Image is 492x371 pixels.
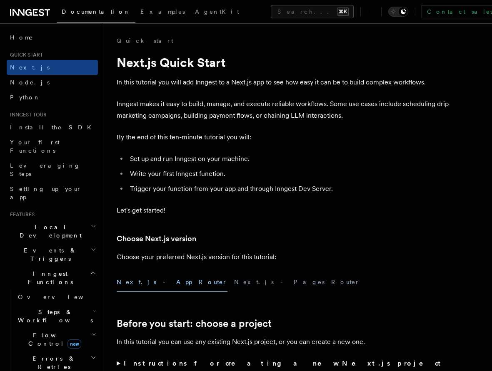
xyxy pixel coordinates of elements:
span: Flow Control [15,331,92,348]
button: Inngest Functions [7,266,98,289]
span: Errors & Retries [15,354,90,371]
a: AgentKit [190,2,244,22]
span: Next.js [10,64,50,71]
strong: Instructions for creating a new Next.js project [124,359,444,367]
span: Python [10,94,40,101]
a: Your first Functions [7,135,98,158]
span: Overview [18,294,104,300]
span: AgentKit [195,8,239,15]
span: Examples [140,8,185,15]
a: Python [7,90,98,105]
button: Next.js - Pages Router [234,273,360,292]
a: Before you start: choose a project [117,318,272,329]
h1: Next.js Quick Start [117,55,450,70]
li: Set up and run Inngest on your machine. [127,153,450,165]
a: Node.js [7,75,98,90]
a: Overview [15,289,98,304]
span: Inngest tour [7,111,47,118]
span: Home [10,33,33,42]
button: Search...⌘K [271,5,354,18]
button: Toggle dark mode [388,7,408,17]
li: Write your first Inngest function. [127,168,450,180]
a: Setting up your app [7,181,98,205]
p: By the end of this ten-minute tutorial you will: [117,131,450,143]
a: Leveraging Steps [7,158,98,181]
span: new [67,339,81,349]
span: Your first Functions [10,139,60,154]
button: Events & Triggers [7,243,98,266]
span: Local Development [7,223,91,240]
span: Setting up your app [10,185,82,200]
a: Choose Next.js version [117,233,196,245]
span: Install the SDK [10,124,96,131]
a: Next.js [7,60,98,75]
button: Flow Controlnew [15,328,98,351]
p: In this tutorial you will add Inngest to a Next.js app to see how easy it can be to build complex... [117,77,450,88]
a: Documentation [57,2,135,23]
button: Steps & Workflows [15,304,98,328]
span: Documentation [62,8,130,15]
summary: Instructions for creating a new Next.js project [117,358,450,369]
p: In this tutorial you can use any existing Next.js project, or you can create a new one. [117,336,450,348]
a: Quick start [117,37,173,45]
span: Events & Triggers [7,246,91,263]
li: Trigger your function from your app and through Inngest Dev Server. [127,183,450,195]
button: Local Development [7,220,98,243]
p: Let's get started! [117,205,450,216]
kbd: ⌘K [337,7,349,16]
a: Home [7,30,98,45]
a: Install the SDK [7,120,98,135]
span: Quick start [7,52,43,58]
span: Node.js [10,79,50,86]
span: Steps & Workflows [15,308,93,324]
p: Inngest makes it easy to build, manage, and execute reliable workflows. Some use cases include sc... [117,98,450,121]
p: Choose your preferred Next.js version for this tutorial: [117,251,450,263]
button: Next.js - App Router [117,273,227,292]
span: Leveraging Steps [10,162,80,177]
a: Examples [135,2,190,22]
span: Features [7,211,35,218]
span: Inngest Functions [7,270,90,286]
